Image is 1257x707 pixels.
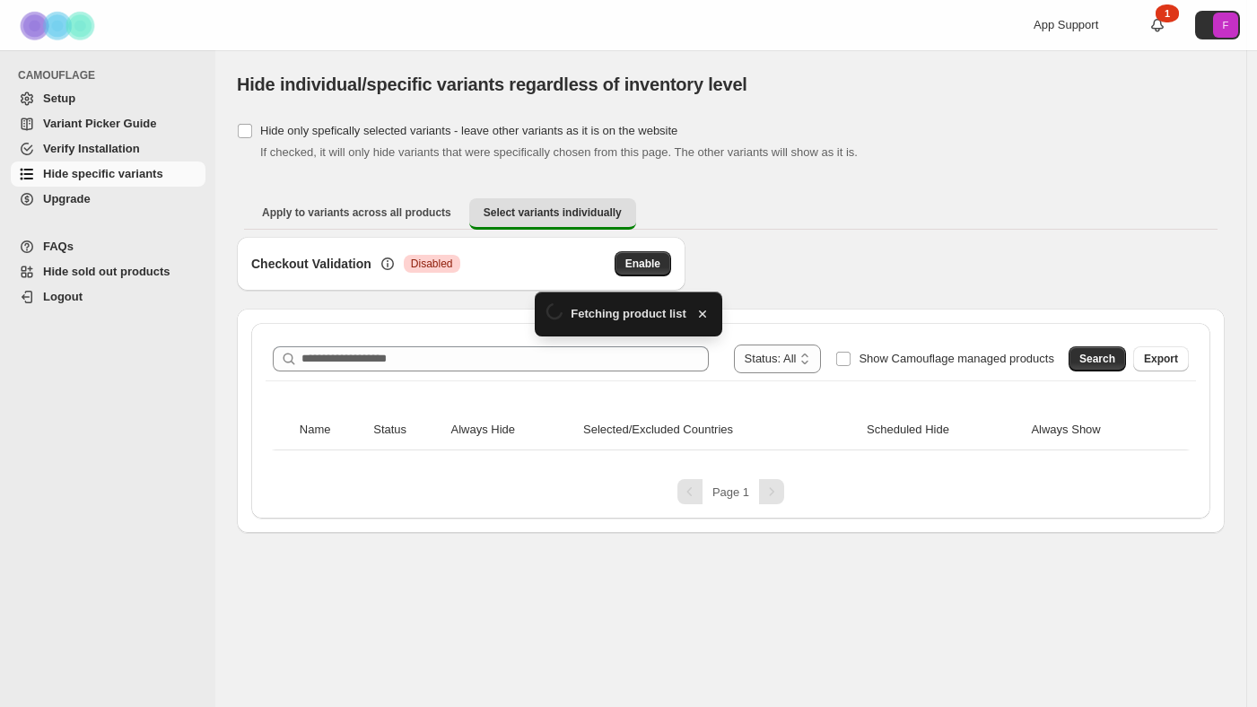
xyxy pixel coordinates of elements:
th: Selected/Excluded Countries [578,410,861,450]
th: Status [368,410,445,450]
span: Avatar with initials F [1213,13,1238,38]
th: Name [294,410,368,450]
span: Disabled [411,257,453,271]
span: Show Camouflage managed products [859,352,1054,365]
nav: Pagination [266,479,1196,504]
span: Search [1079,352,1115,366]
a: FAQs [11,234,205,259]
span: Verify Installation [43,142,140,155]
span: Apply to variants across all products [262,205,451,220]
span: Upgrade [43,192,91,205]
th: Always Show [1026,410,1167,450]
span: Hide individual/specific variants regardless of inventory level [237,74,747,94]
span: FAQs [43,240,74,253]
span: Hide specific variants [43,167,163,180]
span: Enable [625,257,660,271]
a: Logout [11,284,205,310]
button: Avatar with initials F [1195,11,1240,39]
img: Camouflage [14,1,104,50]
span: Logout [43,290,83,303]
a: Upgrade [11,187,205,212]
a: Hide specific variants [11,161,205,187]
button: Enable [615,251,671,276]
span: Page 1 [712,485,749,499]
button: Search [1069,346,1126,371]
th: Always Hide [446,410,579,450]
span: Fetching product list [571,305,686,323]
span: Hide only spefically selected variants - leave other variants as it is on the website [260,124,677,137]
button: Apply to variants across all products [248,198,466,227]
a: Setup [11,86,205,111]
button: Export [1133,346,1189,371]
a: Verify Installation [11,136,205,161]
span: If checked, it will only hide variants that were specifically chosen from this page. The other va... [260,145,858,159]
h3: Checkout Validation [251,255,371,273]
span: CAMOUFLAGE [18,68,206,83]
a: Variant Picker Guide [11,111,205,136]
a: 1 [1148,16,1166,34]
text: F [1223,20,1229,31]
button: Select variants individually [469,198,636,230]
a: Hide sold out products [11,259,205,284]
div: Select variants individually [237,237,1225,533]
span: Select variants individually [484,205,622,220]
div: 1 [1156,4,1179,22]
span: Hide sold out products [43,265,170,278]
th: Scheduled Hide [861,410,1026,450]
span: Setup [43,92,75,105]
span: Export [1144,352,1178,366]
span: Variant Picker Guide [43,117,156,130]
span: App Support [1034,18,1098,31]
